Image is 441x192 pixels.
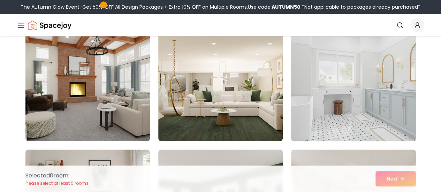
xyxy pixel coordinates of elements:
div: The Autumn Glow Event-Get 50% OFF All Design Packages + Extra 10% OFF on Multiple Rooms. [21,3,420,10]
a: Spacejoy [28,18,71,32]
img: Room room-7 [25,30,150,141]
span: *Not applicable to packages already purchased* [301,3,420,10]
img: Room room-8 [158,30,283,141]
img: Room room-9 [288,27,419,144]
b: AUTUMN50 [272,3,301,10]
p: Selected 0 room [25,171,89,180]
img: Spacejoy Logo [28,18,71,32]
p: Please select at least 5 rooms [25,181,89,186]
span: Use code: [248,3,301,10]
nav: Global [17,14,424,36]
